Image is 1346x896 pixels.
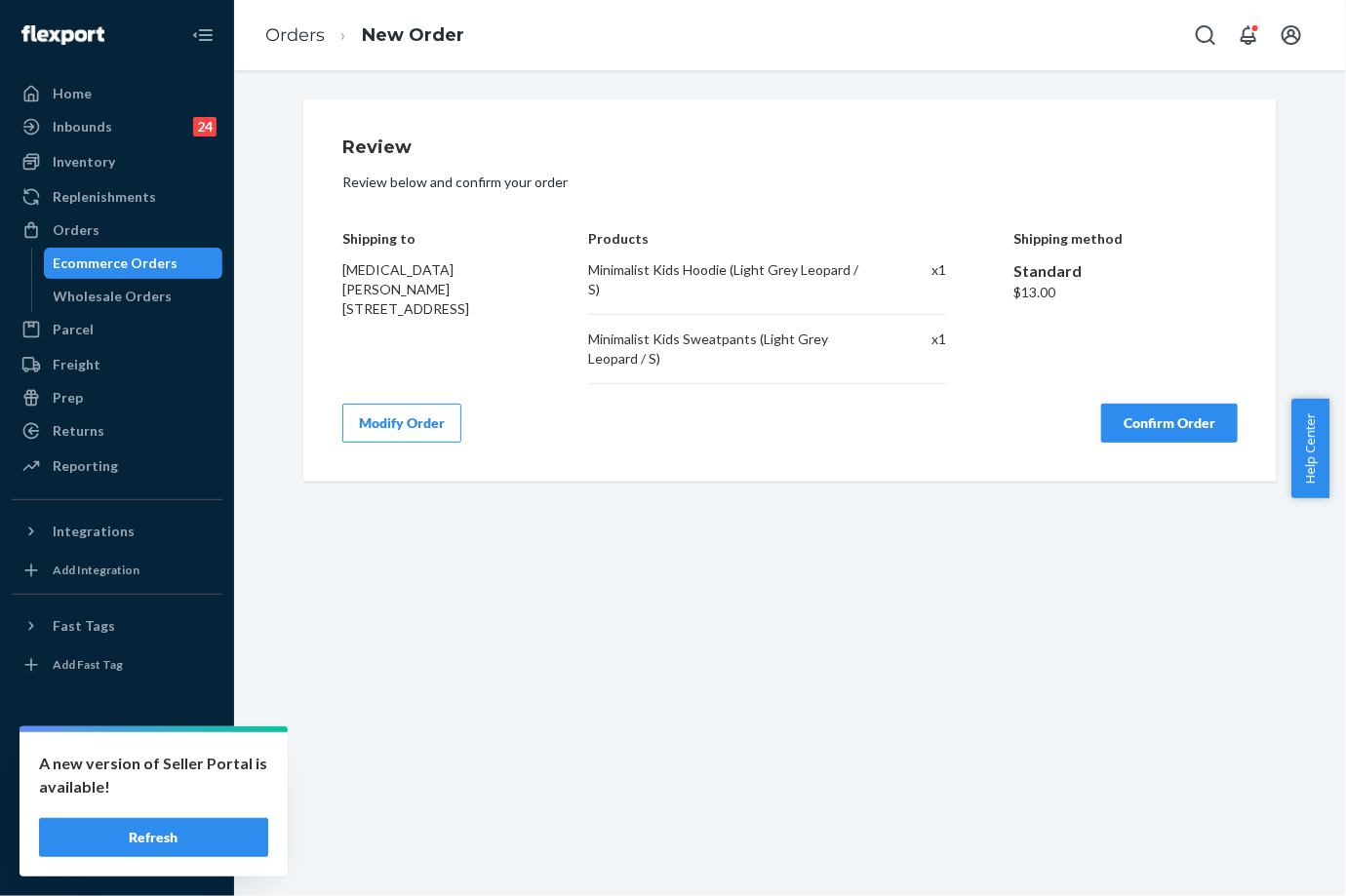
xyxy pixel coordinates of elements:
a: Add Integration [12,555,222,586]
h1: Review [342,138,1238,158]
a: Orders [265,24,325,46]
h4: Products [588,231,946,246]
div: Standard [1014,260,1239,283]
a: Settings [12,742,222,773]
button: Integrations [12,516,222,547]
div: $13.00 [1014,283,1239,302]
div: Minimalist Kids Sweatpants (Light Grey Leopard / S) [588,330,870,369]
div: Inbounds [53,117,112,136]
a: Returns [12,415,222,447]
div: Returns [53,421,104,441]
a: Help Center [12,808,222,839]
a: Freight [12,349,222,380]
img: Flexport logo [21,25,104,45]
a: Talk to Support [12,775,222,806]
a: Inbounds24 [12,111,222,142]
h4: Shipping to [342,231,522,246]
a: Reporting [12,450,222,482]
button: Modify Order [342,404,461,443]
a: Home [12,78,222,109]
a: Ecommerce Orders [44,248,223,279]
div: Add Integration [53,562,139,578]
button: Refresh [39,818,268,857]
div: Minimalist Kids Hoodie (Light Grey Leopard / S) [588,260,870,299]
button: Confirm Order [1101,404,1238,443]
a: New Order [362,24,464,46]
div: Orders [53,220,99,240]
button: Close Navigation [183,16,222,55]
a: Add Fast Tag [12,649,222,681]
button: Fast Tags [12,610,222,642]
div: Replenishments [53,187,156,207]
a: Parcel [12,314,222,345]
div: Wholesale Orders [54,287,173,306]
a: Inventory [12,146,222,177]
a: Replenishments [12,181,222,213]
div: Integrations [53,522,135,541]
ol: breadcrumbs [250,7,480,64]
h4: Shipping method [1014,231,1239,246]
a: Wholesale Orders [44,281,223,312]
p: Review below and confirm your order [342,173,1238,192]
a: Orders [12,214,222,246]
button: Open Search Box [1186,16,1225,55]
button: Give Feedback [12,841,222,873]
div: Fast Tags [53,616,115,636]
div: 24 [193,117,217,136]
a: Prep [12,382,222,413]
div: Ecommerce Orders [54,253,178,273]
div: Inventory [53,152,115,172]
p: A new version of Seller Portal is available! [39,752,268,799]
div: Parcel [53,320,94,339]
button: Help Center [1291,399,1329,498]
div: Prep [53,388,83,408]
button: Open notifications [1229,16,1268,55]
div: Home [53,84,92,103]
div: x 1 [891,260,947,299]
span: [MEDICAL_DATA][PERSON_NAME] [STREET_ADDRESS] [342,261,469,317]
div: Freight [53,355,100,374]
div: Reporting [53,456,118,476]
div: Add Fast Tag [53,656,123,673]
button: Open account menu [1272,16,1311,55]
div: x 1 [891,330,947,369]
